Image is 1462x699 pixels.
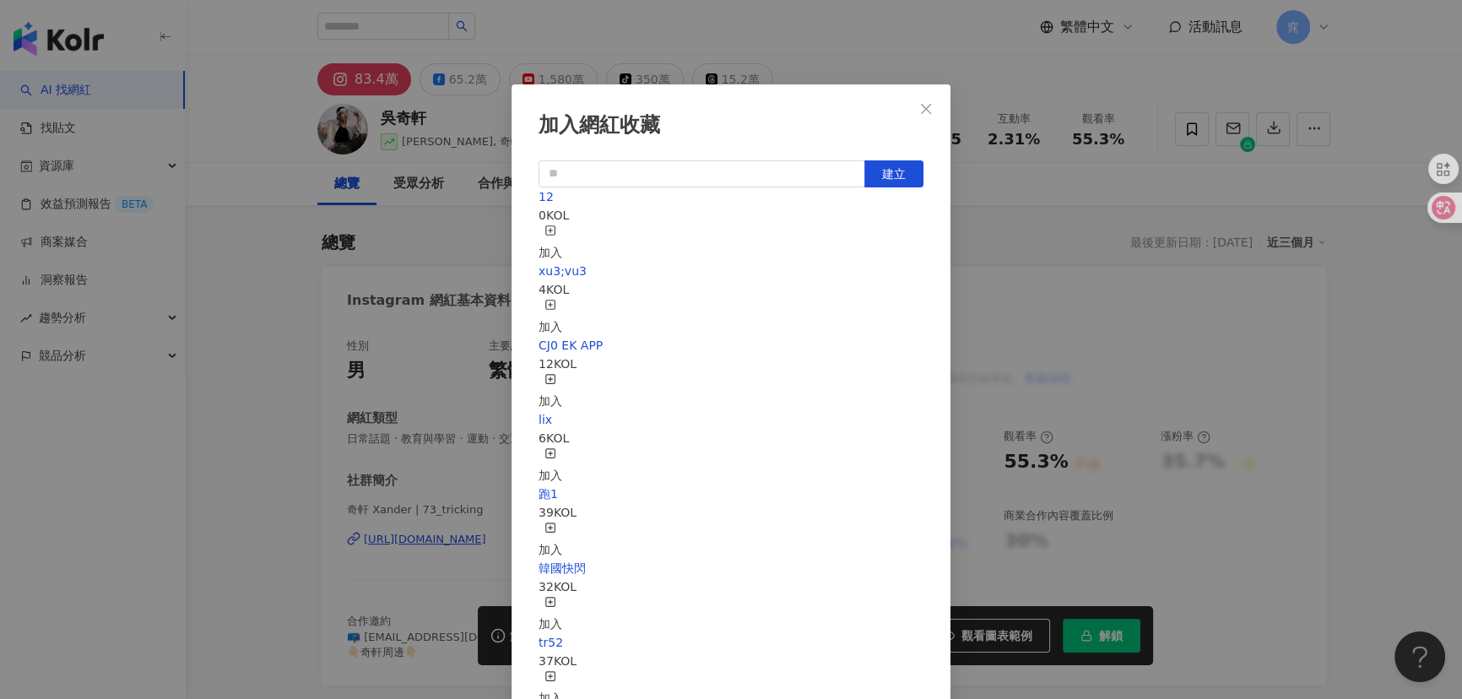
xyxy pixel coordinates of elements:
button: 加入 [539,299,562,336]
div: 32 KOL [539,577,923,596]
a: xu3;vu3 [539,264,587,278]
div: 37 KOL [539,652,923,670]
div: 12 KOL [539,355,923,373]
div: 0 KOL [539,206,923,225]
span: close [919,102,933,116]
a: lix [539,413,552,426]
button: 加入 [539,225,562,262]
span: 建立 [882,167,906,181]
a: 跑1 [539,487,558,501]
button: 加入 [539,447,562,485]
div: 4 KOL [539,280,923,299]
button: 加入 [539,596,562,633]
button: 加入 [539,373,562,410]
button: 建立 [864,160,923,187]
a: 12 [539,190,554,203]
div: 加入網紅收藏 [539,111,923,140]
a: CJ0 EK APP [539,339,603,352]
div: 39 KOL [539,503,923,522]
a: 韓國快閃 [539,561,586,575]
div: 6 KOL [539,429,923,447]
button: Close [909,92,943,126]
a: tr52 [539,636,563,649]
button: 加入 [539,522,562,559]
